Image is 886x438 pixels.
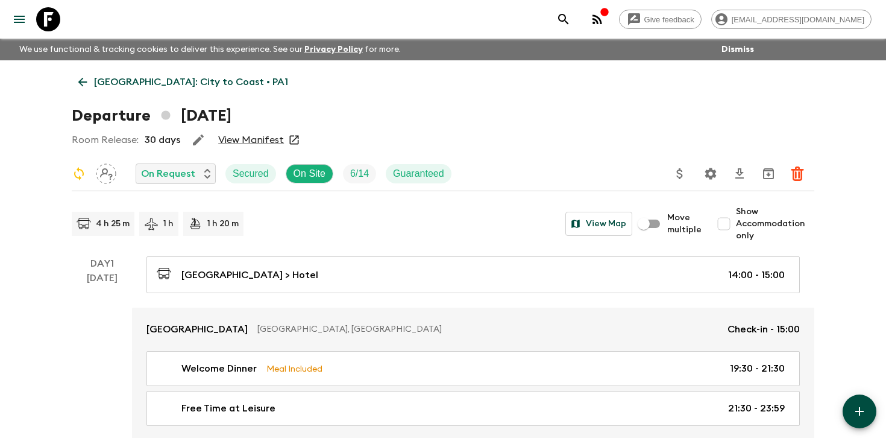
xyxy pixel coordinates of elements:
[727,322,800,337] p: Check-in - 15:00
[146,351,800,386] a: Welcome DinnerMeal Included19:30 - 21:30
[728,268,785,282] p: 14:00 - 15:00
[266,362,322,375] p: Meal Included
[146,256,800,293] a: [GEOGRAPHIC_DATA] > Hotel14:00 - 15:00
[728,401,785,416] p: 21:30 - 23:59
[225,164,276,183] div: Secured
[181,268,318,282] p: [GEOGRAPHIC_DATA] > Hotel
[181,401,275,416] p: Free Time at Leisure
[233,167,269,181] p: Secured
[343,164,376,183] div: Trip Fill
[146,322,248,337] p: [GEOGRAPHIC_DATA]
[72,256,132,271] p: Day 1
[286,164,333,183] div: On Site
[218,134,284,146] a: View Manifest
[294,167,325,181] p: On Site
[257,323,718,335] p: [GEOGRAPHIC_DATA], [GEOGRAPHIC_DATA]
[145,133,180,147] p: 30 days
[785,162,809,186] button: Delete
[727,162,752,186] button: Download CSV
[718,41,757,58] button: Dismiss
[756,162,781,186] button: Archive (Completed, Cancelled or Unsynced Departures only)
[711,10,872,29] div: [EMAIL_ADDRESS][DOMAIN_NAME]
[72,167,86,181] svg: Sync Required - Changes detected
[619,10,702,29] a: Give feedback
[565,212,632,236] button: View Map
[551,7,576,31] button: search adventures
[667,212,702,236] span: Move multiple
[94,75,288,89] p: [GEOGRAPHIC_DATA]: City to Coast • PA1
[72,70,295,94] a: [GEOGRAPHIC_DATA]: City to Coast • PA1
[304,45,363,54] a: Privacy Policy
[96,218,130,230] p: 4 h 25 m
[163,218,174,230] p: 1 h
[141,167,195,181] p: On Request
[96,167,116,177] span: Assign pack leader
[393,167,444,181] p: Guaranteed
[638,15,701,24] span: Give feedback
[7,7,31,31] button: menu
[350,167,369,181] p: 6 / 14
[132,308,814,351] a: [GEOGRAPHIC_DATA][GEOGRAPHIC_DATA], [GEOGRAPHIC_DATA]Check-in - 15:00
[699,162,723,186] button: Settings
[736,206,814,242] span: Show Accommodation only
[725,15,871,24] span: [EMAIL_ADDRESS][DOMAIN_NAME]
[730,361,785,376] p: 19:30 - 21:30
[72,104,231,128] h1: Departure [DATE]
[668,162,692,186] button: Update Price, Early Bird Discount and Costs
[146,391,800,426] a: Free Time at Leisure21:30 - 23:59
[207,218,239,230] p: 1 h 20 m
[14,39,406,60] p: We use functional & tracking cookies to deliver this experience. See our for more.
[72,133,139,147] p: Room Release:
[181,361,257,376] p: Welcome Dinner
